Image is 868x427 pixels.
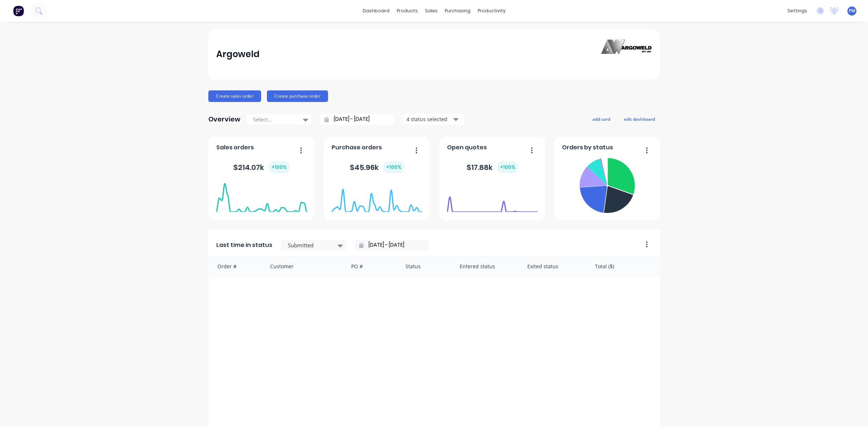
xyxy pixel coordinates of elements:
[407,115,452,123] div: 4 status selected
[474,5,509,16] div: productivity
[359,5,393,16] a: dashboard
[452,257,520,276] div: Entered status
[497,161,518,173] div: + 100 %
[263,257,344,276] div: Customer
[268,161,290,173] div: + 100 %
[421,5,441,16] div: sales
[383,161,404,173] div: + 100 %
[13,5,24,16] img: Factory
[393,5,421,16] div: products
[350,161,404,173] div: $ 45.96k
[233,161,290,173] div: $ 214.07k
[441,5,474,16] div: purchasing
[332,143,382,152] span: Purchase orders
[588,114,615,124] button: add card
[398,257,452,276] div: Status
[619,114,660,124] button: edit dashboard
[208,112,241,127] div: Overview
[447,143,487,152] span: Open quotes
[209,257,263,276] div: Order #
[520,257,588,276] div: Exited status
[267,90,328,102] button: Create purchase order
[216,241,272,249] span: Last time in status
[601,39,652,69] img: Argoweld
[784,5,811,16] div: settings
[562,143,613,152] span: Orders by status
[216,47,260,61] div: Argoweld
[403,114,464,125] button: 4 status selected
[344,257,398,276] div: PO #
[588,257,660,276] div: Total ($)
[467,161,518,173] div: $ 17.88k
[216,143,254,152] span: Sales orders
[208,90,261,102] button: Create sales order
[849,8,855,14] span: PM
